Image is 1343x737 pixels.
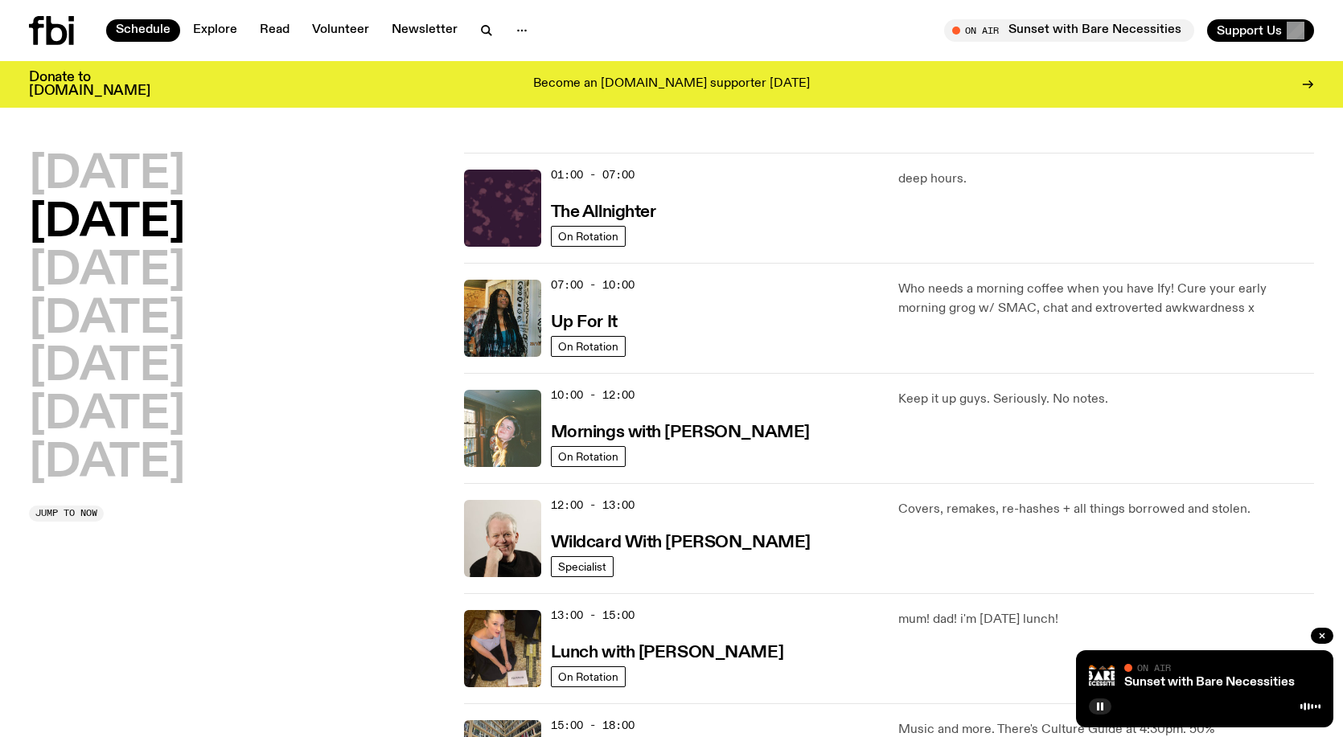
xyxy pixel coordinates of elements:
[551,534,811,551] h3: Wildcard With [PERSON_NAME]
[551,531,811,551] a: Wildcard With [PERSON_NAME]
[898,500,1314,519] p: Covers, remakes, re-hashes + all things borrowed and stolen.
[29,71,150,98] h3: Donate to [DOMAIN_NAME]
[29,393,185,438] button: [DATE]
[35,509,97,518] span: Jump to now
[898,280,1314,318] p: Who needs a morning coffee when you have Ify! Cure your early morning grog w/ SMAC, chat and extr...
[551,421,810,441] a: Mornings with [PERSON_NAME]
[551,387,635,403] span: 10:00 - 12:00
[558,560,606,572] span: Specialist
[558,670,618,682] span: On Rotation
[1207,19,1314,42] button: Support Us
[551,641,783,661] a: Lunch with [PERSON_NAME]
[464,610,541,687] img: SLC lunch cover
[464,280,541,357] img: Ify - a Brown Skin girl with black braided twists, looking up to the side with her tongue stickin...
[29,345,185,390] button: [DATE]
[551,556,614,577] a: Specialist
[29,506,104,522] button: Jump to now
[551,201,656,221] a: The Allnighter
[551,336,626,357] a: On Rotation
[464,390,541,467] img: Freya smiles coyly as she poses for the image.
[944,19,1194,42] button: On AirSunset with Bare Necessities
[183,19,247,42] a: Explore
[1217,23,1282,38] span: Support Us
[1124,676,1295,689] a: Sunset with Bare Necessities
[551,666,626,687] a: On Rotation
[898,170,1314,189] p: deep hours.
[250,19,299,42] a: Read
[551,608,635,623] span: 13:00 - 15:00
[551,424,810,441] h3: Mornings with [PERSON_NAME]
[29,441,185,486] button: [DATE]
[558,450,618,462] span: On Rotation
[106,19,180,42] a: Schedule
[558,230,618,242] span: On Rotation
[29,297,185,342] button: [DATE]
[551,718,635,733] span: 15:00 - 18:00
[29,201,185,246] button: [DATE]
[551,446,626,467] a: On Rotation
[1137,662,1171,673] span: On Air
[551,314,618,331] h3: Up For It
[551,204,656,221] h3: The Allnighter
[29,249,185,294] button: [DATE]
[898,610,1314,629] p: mum! dad! i'm [DATE] lunch!
[302,19,379,42] a: Volunteer
[1089,663,1115,689] img: Bare Necessities
[551,226,626,247] a: On Rotation
[551,311,618,331] a: Up For It
[551,277,635,293] span: 07:00 - 10:00
[551,167,635,182] span: 01:00 - 07:00
[551,497,635,513] span: 12:00 - 13:00
[533,77,810,92] p: Become an [DOMAIN_NAME] supporter [DATE]
[551,645,783,661] h3: Lunch with [PERSON_NAME]
[898,390,1314,409] p: Keep it up guys. Seriously. No notes.
[464,500,541,577] img: Stuart is smiling charmingly, wearing a black t-shirt against a stark white background.
[382,19,467,42] a: Newsletter
[29,153,185,198] button: [DATE]
[558,340,618,352] span: On Rotation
